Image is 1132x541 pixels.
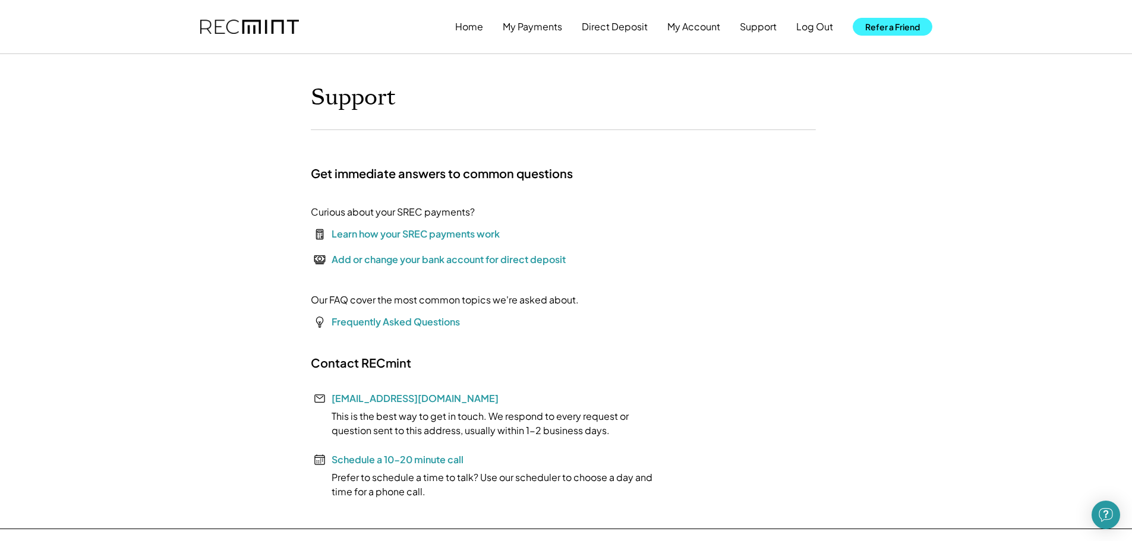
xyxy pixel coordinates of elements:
a: [EMAIL_ADDRESS][DOMAIN_NAME] [332,392,499,404]
img: recmint-logotype%403x.png [200,20,299,34]
div: Learn how your SREC payments work [332,227,500,241]
a: Schedule a 10-20 minute call [332,453,463,466]
button: My Payments [503,15,562,39]
div: Add or change your bank account for direct deposit [332,252,566,267]
button: My Account [667,15,720,39]
h2: Contact RECmint [311,355,411,371]
div: Prefer to schedule a time to talk? Use our scheduler to choose a day and time for a phone call. [311,470,667,499]
div: Open Intercom Messenger [1092,501,1120,529]
div: This is the best way to get in touch. We respond to every request or question sent to this addres... [311,409,667,438]
h1: Support [311,84,396,112]
button: Refer a Friend [853,18,932,36]
h2: Get immediate answers to common questions [311,166,573,181]
button: Support [740,15,777,39]
div: Our FAQ cover the most common topics we're asked about. [311,293,579,307]
button: Home [455,15,483,39]
button: Direct Deposit [582,15,648,39]
a: Frequently Asked Questions [332,315,460,328]
button: Log Out [796,15,833,39]
div: Curious about your SREC payments? [311,205,475,219]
